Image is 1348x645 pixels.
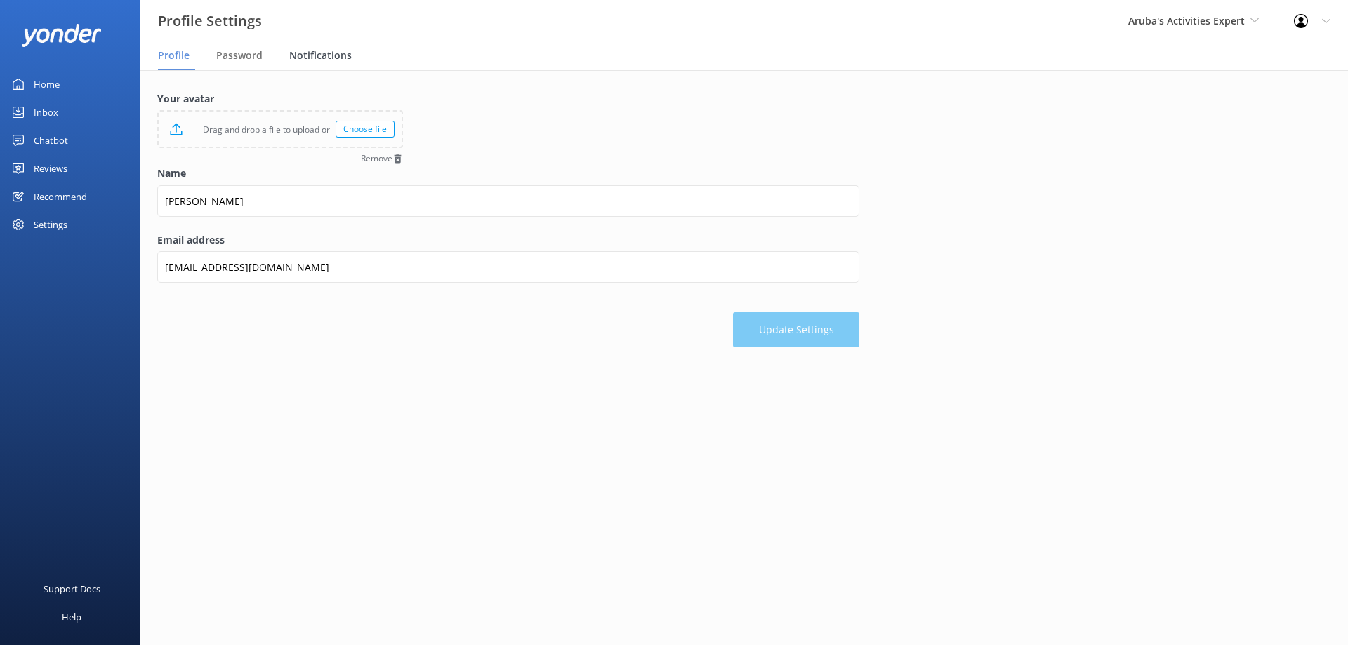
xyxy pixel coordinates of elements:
span: Remove [361,154,392,163]
div: Recommend [34,182,87,211]
label: Email address [157,232,859,248]
p: Drag and drop a file to upload or [183,123,336,136]
div: Help [62,603,81,631]
div: Chatbot [34,126,68,154]
span: Password [216,48,263,62]
img: yonder-white-logo.png [21,24,102,47]
div: Reviews [34,154,67,182]
h3: Profile Settings [158,10,262,32]
span: Aruba's Activities Expert [1128,14,1245,27]
div: Support Docs [44,575,100,603]
div: Home [34,70,60,98]
div: Choose file [336,121,395,138]
span: Notifications [289,48,352,62]
button: Remove [361,154,403,164]
span: Profile [158,48,190,62]
div: Inbox [34,98,58,126]
div: Settings [34,211,67,239]
label: Name [157,166,859,181]
label: Your avatar [157,91,403,107]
